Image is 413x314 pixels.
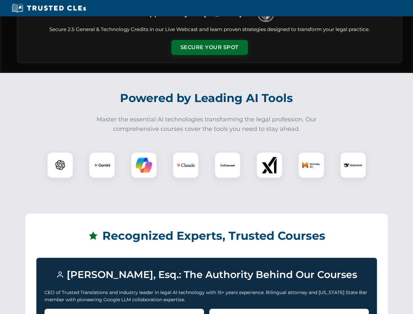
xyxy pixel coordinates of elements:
[94,157,110,173] img: Gemini Logo
[215,152,241,178] div: CoCounsel
[25,26,394,33] p: Secure 2.5 General & Technology Credits in our Live Webcast and learn proven strategies designed ...
[171,40,248,55] button: Secure Your Spot
[26,87,388,110] h2: Powered by Leading AI Tools
[47,152,73,178] div: ChatGPT
[344,156,362,174] img: DeepSeek Logo
[10,3,88,13] img: Trusted CLEs
[89,152,115,178] div: Gemini
[173,152,199,178] div: Claude
[219,157,236,173] img: CoCounsel Logo
[136,157,152,173] img: Copilot Logo
[302,156,320,174] img: Mistral AI Logo
[131,152,157,178] div: Copilot
[36,224,377,247] h2: Recognized Experts, Trusted Courses
[51,156,70,175] img: ChatGPT Logo
[92,115,321,134] p: Master the essential AI technologies transforming the legal profession. Our comprehensive courses...
[340,152,366,178] div: DeepSeek
[256,152,283,178] div: xAI
[177,156,195,174] img: Claude Logo
[44,289,369,304] p: CEO of Trusted Translations and industry leader in legal AI technology with 15+ years experience....
[44,266,369,284] h3: [PERSON_NAME], Esq.: The Authority Behind Our Courses
[261,157,278,173] img: xAI Logo
[298,152,324,178] div: Mistral AI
